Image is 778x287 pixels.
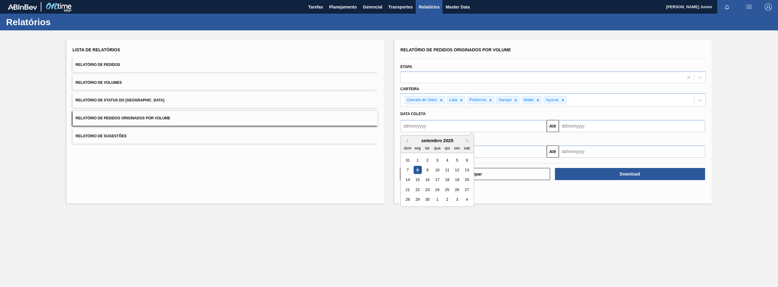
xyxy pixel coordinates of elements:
div: Choose sábado, 13 de setembro de 2025 [463,166,471,174]
div: Choose terça-feira, 16 de setembro de 2025 [423,176,431,184]
div: Choose quinta-feira, 4 de setembro de 2025 [443,156,451,164]
span: Gerencial [363,3,382,11]
div: Garrafa de Vidro [405,96,438,104]
div: Choose segunda-feira, 29 de setembro de 2025 [413,196,422,204]
button: Relatório de Status do [GEOGRAPHIC_DATA] [73,93,378,108]
button: Next Month [466,138,471,143]
div: Choose sexta-feira, 5 de setembro de 2025 [453,156,461,164]
span: Lista de Relatórios [73,47,120,52]
div: Choose sábado, 4 de outubro de 2025 [463,196,471,204]
div: Choose terça-feira, 23 de setembro de 2025 [423,186,431,194]
img: userActions [745,3,752,11]
div: Choose terça-feira, 9 de setembro de 2025 [423,166,431,174]
div: Choose quinta-feira, 25 de setembro de 2025 [443,186,451,194]
div: Choose sábado, 27 de setembro de 2025 [463,186,471,194]
div: Choose domingo, 7 de setembro de 2025 [404,166,412,174]
div: Choose terça-feira, 2 de setembro de 2025 [423,156,431,164]
div: Choose sexta-feira, 12 de setembro de 2025 [453,166,461,174]
span: Relatórios [419,3,439,11]
button: Download [555,168,705,180]
h1: Relatórios [6,19,114,26]
div: Choose segunda-feira, 15 de setembro de 2025 [413,176,422,184]
div: qua [433,144,441,152]
div: Choose segunda-feira, 1 de setembro de 2025 [413,156,422,164]
span: Relatório de Sugestões [76,134,127,138]
div: Preforma [467,96,487,104]
img: Logout [765,3,772,11]
div: Choose segunda-feira, 22 de setembro de 2025 [413,186,422,194]
span: Master Data [446,3,470,11]
span: Relatório de Volumes [76,80,122,85]
div: Choose domingo, 31 de agosto de 2025 [404,156,412,164]
div: Choose sábado, 20 de setembro de 2025 [463,176,471,184]
div: sex [453,144,461,152]
button: Relatório de Sugestões [73,129,378,144]
span: Relatório de Pedidos Originados por Volume [76,116,170,120]
span: Data coleta [401,112,426,116]
div: Choose sexta-feira, 19 de setembro de 2025 [453,176,461,184]
div: Choose sábado, 6 de setembro de 2025 [463,156,471,164]
button: Notificações [717,3,737,11]
span: Relatório de Pedidos [76,63,120,67]
div: seg [413,144,422,152]
span: Transportes [388,3,413,11]
div: Choose domingo, 28 de setembro de 2025 [404,196,412,204]
input: dd/mm/yyyy [559,120,705,132]
div: Malte [522,96,535,104]
div: Choose segunda-feira, 8 de setembro de 2025 [413,166,422,174]
button: Previous Month [404,138,408,143]
span: Relatório de Pedidos Originados por Volume [401,47,511,52]
button: Relatório de Volumes [73,75,378,90]
input: dd/mm/yyyy [401,120,547,132]
div: Choose sexta-feira, 26 de setembro de 2025 [453,186,461,194]
input: dd/mm/yyyy [559,145,705,158]
button: Relatório de Pedidos [73,57,378,72]
div: Lata [447,96,458,104]
div: Açúcar [544,96,559,104]
div: Choose terça-feira, 30 de setembro de 2025 [423,196,431,204]
div: Choose domingo, 21 de setembro de 2025 [404,186,412,194]
img: TNhmsLtSVTkK8tSr43FrP2fwEKptu5GPRR3wAAAABJRU5ErkJggg== [8,4,37,10]
div: ter [423,144,431,152]
div: Xarope [497,96,513,104]
button: Até [547,120,559,132]
div: Choose quarta-feira, 3 de setembro de 2025 [433,156,441,164]
button: Relatório de Pedidos Originados por Volume [73,111,378,126]
div: Choose quarta-feira, 10 de setembro de 2025 [433,166,441,174]
label: Etapa [401,65,412,69]
span: Tarefas [308,3,323,11]
span: Planejamento [329,3,357,11]
div: Choose quinta-feira, 11 de setembro de 2025 [443,166,451,174]
div: Choose quarta-feira, 1 de outubro de 2025 [433,196,441,204]
div: Choose quinta-feira, 18 de setembro de 2025 [443,176,451,184]
div: Choose quinta-feira, 2 de outubro de 2025 [443,196,451,204]
div: qui [443,144,451,152]
button: Até [547,145,559,158]
label: Carteira [401,87,419,91]
div: setembro 2025 [401,138,474,143]
div: Choose sexta-feira, 3 de outubro de 2025 [453,196,461,204]
div: Choose quarta-feira, 17 de setembro de 2025 [433,176,441,184]
div: month 2025-09 [403,155,472,204]
div: sab [463,144,471,152]
span: Relatório de Status do [GEOGRAPHIC_DATA] [76,98,164,102]
div: Choose domingo, 14 de setembro de 2025 [404,176,412,184]
div: Choose quarta-feira, 24 de setembro de 2025 [433,186,441,194]
div: dom [404,144,412,152]
button: Limpar [400,168,550,180]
